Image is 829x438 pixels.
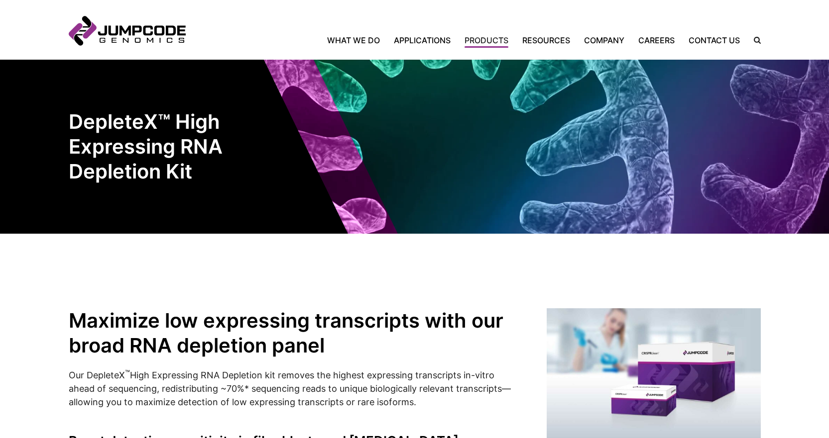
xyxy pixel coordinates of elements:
[69,308,522,358] h2: Maximize low expressing transcripts with our broad RNA depletion panel
[458,34,515,46] a: Products
[682,34,747,46] a: Contact Us
[387,34,458,46] a: Applications
[69,109,248,184] h1: DepleteX™ High Expressing RNA Depletion Kit
[69,368,522,409] p: Our DepleteX High Expressing RNA Depletion kit removes the highest expressing transcripts in-vitr...
[515,34,577,46] a: Resources
[186,34,747,46] nav: Primary Navigation
[747,37,761,44] label: Search the site.
[125,369,130,377] sup: ™
[577,34,631,46] a: Company
[327,34,387,46] a: What We Do
[631,34,682,46] a: Careers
